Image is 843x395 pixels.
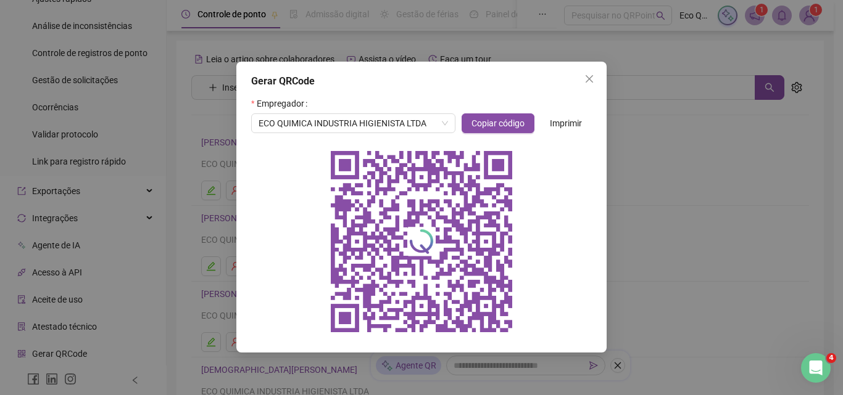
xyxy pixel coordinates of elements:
iframe: Intercom live chat [801,353,831,383]
label: Empregador [251,94,312,113]
img: qrcode do empregador [323,143,520,340]
button: Imprimir [540,113,592,133]
button: Copiar código [462,113,534,133]
span: 4 [826,353,836,363]
span: Copiar código [471,116,525,130]
span: close [584,74,594,84]
span: ECO QUIMICA INDUSTRIA HIGIENISTA LTDA [259,114,448,132]
span: Imprimir [550,116,582,130]
div: Gerar QRCode [251,74,592,89]
button: Close [579,69,599,89]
